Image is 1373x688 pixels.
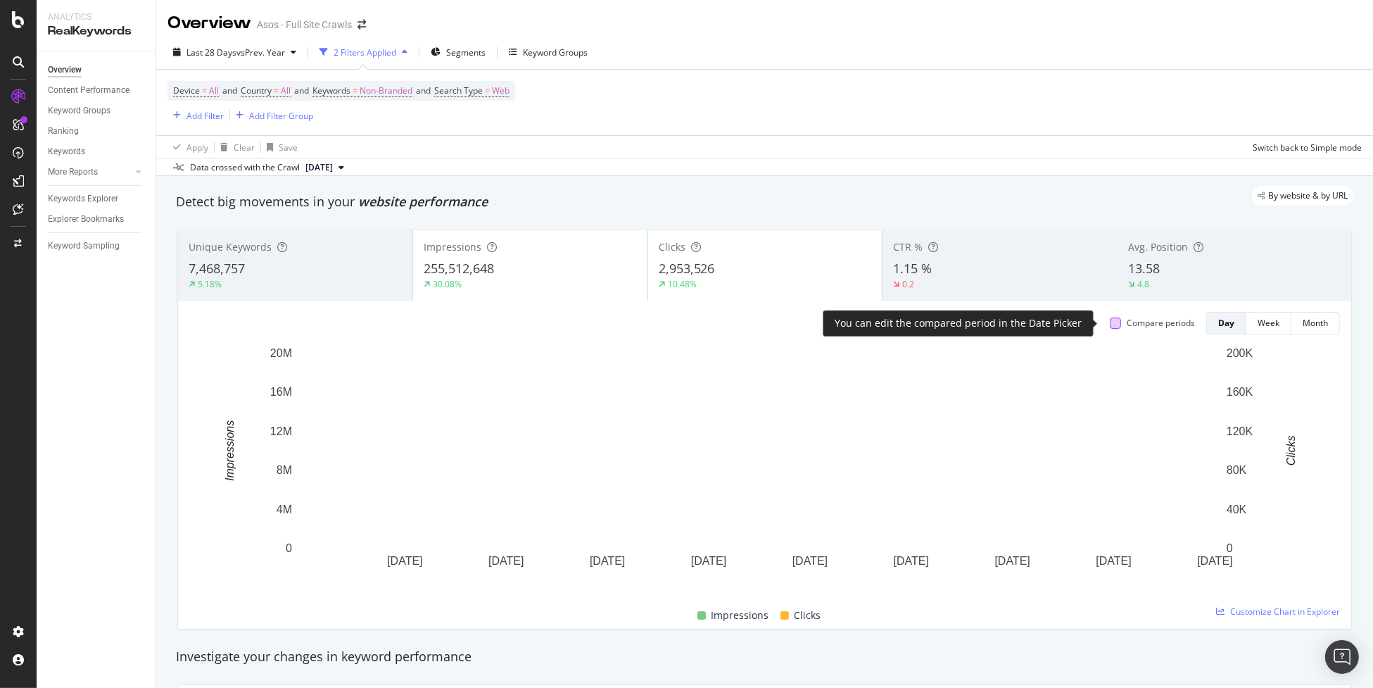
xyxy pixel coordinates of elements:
[893,240,923,254] span: CTR %
[48,212,124,227] div: Explorer Bookmarks
[189,240,272,254] span: Unique Keywords
[1246,312,1291,334] button: Week
[1227,425,1253,437] text: 120K
[270,386,292,398] text: 16M
[176,648,1353,666] div: Investigate your changes in keyword performance
[485,85,490,96] span: =
[1137,278,1149,290] div: 4.8
[186,46,236,58] span: Last 28 Days
[353,85,358,96] span: =
[446,46,486,58] span: Segments
[241,85,272,96] span: Country
[167,107,224,124] button: Add Filter
[434,85,483,96] span: Search Type
[1096,556,1131,568] text: [DATE]
[792,556,828,568] text: [DATE]
[1218,317,1234,329] div: Day
[503,41,593,63] button: Keyword Groups
[334,46,396,58] div: 2 Filters Applied
[1268,192,1348,200] span: By website & by URL
[314,41,413,63] button: 2 Filters Applied
[433,278,462,290] div: 30.08%
[711,607,769,624] span: Impressions
[48,23,144,39] div: RealKeywords
[358,20,366,30] div: arrow-right-arrow-left
[189,346,1329,591] svg: A chart.
[691,556,726,568] text: [DATE]
[279,142,298,154] div: Save
[1252,186,1353,206] div: legacy label
[1253,142,1362,154] div: Switch back to Simple mode
[286,542,292,554] text: 0
[48,165,132,180] a: More Reports
[48,165,98,180] div: More Reports
[234,142,255,154] div: Clear
[274,85,279,96] span: =
[257,18,352,32] div: Asos - Full Site Crawls
[424,260,494,277] span: 255,512,648
[1227,504,1247,515] text: 40K
[668,278,697,290] div: 10.48%
[270,425,292,437] text: 12M
[1206,312,1246,334] button: Day
[173,85,200,96] span: Device
[360,81,412,101] span: Non-Branded
[48,124,146,139] a: Ranking
[1127,317,1195,329] div: Compare periods
[1227,464,1247,476] text: 80K
[902,278,914,290] div: 0.2
[270,347,292,359] text: 20M
[277,464,292,476] text: 8M
[48,124,79,139] div: Ranking
[48,212,146,227] a: Explorer Bookmarks
[893,260,932,277] span: 1.15 %
[48,192,118,206] div: Keywords Explorer
[1227,542,1233,554] text: 0
[48,104,110,118] div: Keyword Groups
[189,260,245,277] span: 7,468,757
[1227,347,1253,359] text: 200K
[1258,317,1279,329] div: Week
[1128,240,1188,254] span: Avg. Position
[1197,556,1232,568] text: [DATE]
[1230,606,1340,618] span: Customize Chart in Explorer
[424,240,481,254] span: Impressions
[300,159,350,176] button: [DATE]
[492,81,510,101] span: Web
[523,46,588,58] div: Keyword Groups
[167,11,251,35] div: Overview
[261,136,298,158] button: Save
[236,46,285,58] span: vs Prev. Year
[1227,386,1253,398] text: 160K
[48,104,146,118] a: Keyword Groups
[209,81,219,101] span: All
[198,278,222,290] div: 5.18%
[1247,136,1362,158] button: Switch back to Simple mode
[167,136,208,158] button: Apply
[48,83,146,98] a: Content Performance
[659,260,715,277] span: 2,953,526
[294,85,309,96] span: and
[48,239,120,254] div: Keyword Sampling
[190,161,300,174] div: Data crossed with the Crawl
[281,81,291,101] span: All
[222,85,237,96] span: and
[167,41,302,63] button: Last 28 DaysvsPrev. Year
[48,239,146,254] a: Keyword Sampling
[1285,436,1297,466] text: Clicks
[48,11,144,23] div: Analytics
[48,83,129,98] div: Content Performance
[186,110,224,122] div: Add Filter
[416,85,431,96] span: and
[387,556,422,568] text: [DATE]
[1216,606,1340,618] a: Customize Chart in Explorer
[48,144,85,159] div: Keywords
[224,420,236,481] text: Impressions
[48,192,146,206] a: Keywords Explorer
[894,556,929,568] text: [DATE]
[186,142,208,154] div: Apply
[795,607,821,624] span: Clicks
[230,107,313,124] button: Add Filter Group
[488,556,524,568] text: [DATE]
